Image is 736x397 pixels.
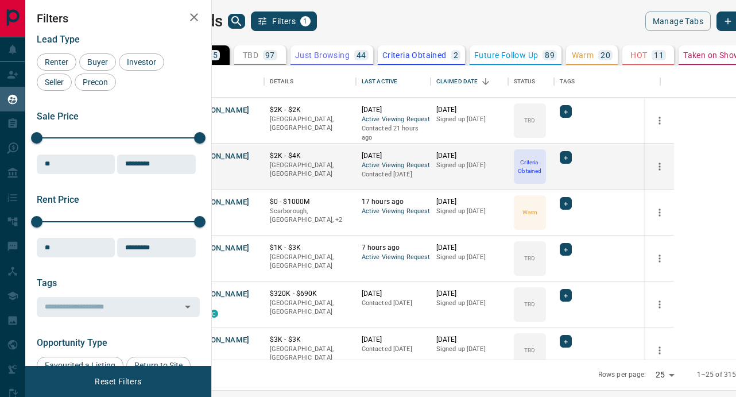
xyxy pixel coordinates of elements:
[560,289,572,302] div: +
[265,51,275,59] p: 97
[79,78,112,87] span: Precon
[37,11,200,25] h2: Filters
[228,14,245,29] button: search button
[560,65,575,98] div: Tags
[382,51,447,59] p: Criteria Obtained
[270,289,350,299] p: $320K - $690K
[436,335,502,345] p: [DATE]
[436,65,478,98] div: Claimed Date
[41,78,68,87] span: Seller
[270,345,350,363] p: [GEOGRAPHIC_DATA], [GEOGRAPHIC_DATA]
[362,65,397,98] div: Last Active
[436,289,502,299] p: [DATE]
[189,151,250,162] button: [PERSON_NAME]
[270,335,350,345] p: $3K - $3K
[189,289,250,300] button: [PERSON_NAME]
[564,290,568,301] span: +
[474,51,538,59] p: Future Follow Up
[243,51,258,59] p: TBD
[564,198,568,209] span: +
[41,361,119,370] span: Favourited a Listing
[362,124,425,142] p: Contacted 21 hours ago
[119,53,164,71] div: Investor
[362,335,425,345] p: [DATE]
[37,53,76,71] div: Renter
[560,197,572,210] div: +
[270,207,350,225] p: North York, Toronto
[270,151,350,161] p: $2K - $4K
[514,65,536,98] div: Status
[37,194,79,205] span: Rent Price
[362,170,425,179] p: Contacted [DATE]
[524,300,535,309] p: TBD
[564,106,568,117] span: +
[37,337,107,348] span: Opportunity Type
[436,253,502,262] p: Signed up [DATE]
[79,53,116,71] div: Buyer
[362,197,425,207] p: 17 hours ago
[362,345,425,354] p: Contacted [DATE]
[130,361,187,370] span: Return to Site
[436,299,502,308] p: Signed up [DATE]
[251,11,317,31] button: Filters1
[572,51,594,59] p: Warm
[651,250,668,267] button: more
[560,151,572,164] div: +
[508,65,554,98] div: Status
[436,151,502,161] p: [DATE]
[436,115,502,124] p: Signed up [DATE]
[651,204,668,221] button: more
[436,105,502,115] p: [DATE]
[524,254,535,263] p: TBD
[37,111,79,122] span: Sale Price
[362,151,425,161] p: [DATE]
[37,74,72,91] div: Seller
[210,310,218,318] div: condos.ca
[522,208,537,217] p: Warm
[41,57,72,67] span: Renter
[270,105,350,115] p: $2K - $2K
[37,357,123,374] div: Favourited a Listing
[436,345,502,354] p: Signed up [DATE]
[560,105,572,118] div: +
[180,299,196,315] button: Open
[431,65,508,98] div: Claimed Date
[37,34,80,45] span: Lead Type
[515,158,545,175] p: Criteria Obtained
[436,197,502,207] p: [DATE]
[189,105,250,116] button: [PERSON_NAME]
[524,346,535,354] p: TBD
[270,197,350,207] p: $0 - $1000M
[564,244,568,255] span: +
[651,342,668,359] button: more
[270,115,350,133] p: [GEOGRAPHIC_DATA], [GEOGRAPHIC_DATA]
[37,277,57,288] span: Tags
[560,335,572,348] div: +
[123,57,160,67] span: Investor
[189,335,250,346] button: [PERSON_NAME]
[654,51,664,59] p: 11
[362,161,425,171] span: Active Viewing Request
[362,253,425,263] span: Active Viewing Request
[184,65,264,98] div: Name
[524,116,535,125] p: TBD
[362,207,425,217] span: Active Viewing Request
[357,51,366,59] p: 44
[601,51,610,59] p: 20
[270,243,350,253] p: $1K - $3K
[301,17,309,25] span: 1
[645,11,711,31] button: Manage Tabs
[436,243,502,253] p: [DATE]
[436,207,502,216] p: Signed up [DATE]
[651,367,679,383] div: 25
[83,57,112,67] span: Buyer
[270,161,350,179] p: [GEOGRAPHIC_DATA], [GEOGRAPHIC_DATA]
[564,336,568,347] span: +
[189,197,250,208] button: [PERSON_NAME]
[356,65,431,98] div: Last Active
[270,253,350,271] p: [GEOGRAPHIC_DATA], [GEOGRAPHIC_DATA]
[554,65,660,98] div: Tags
[75,74,116,91] div: Precon
[436,161,502,170] p: Signed up [DATE]
[362,115,425,125] span: Active Viewing Request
